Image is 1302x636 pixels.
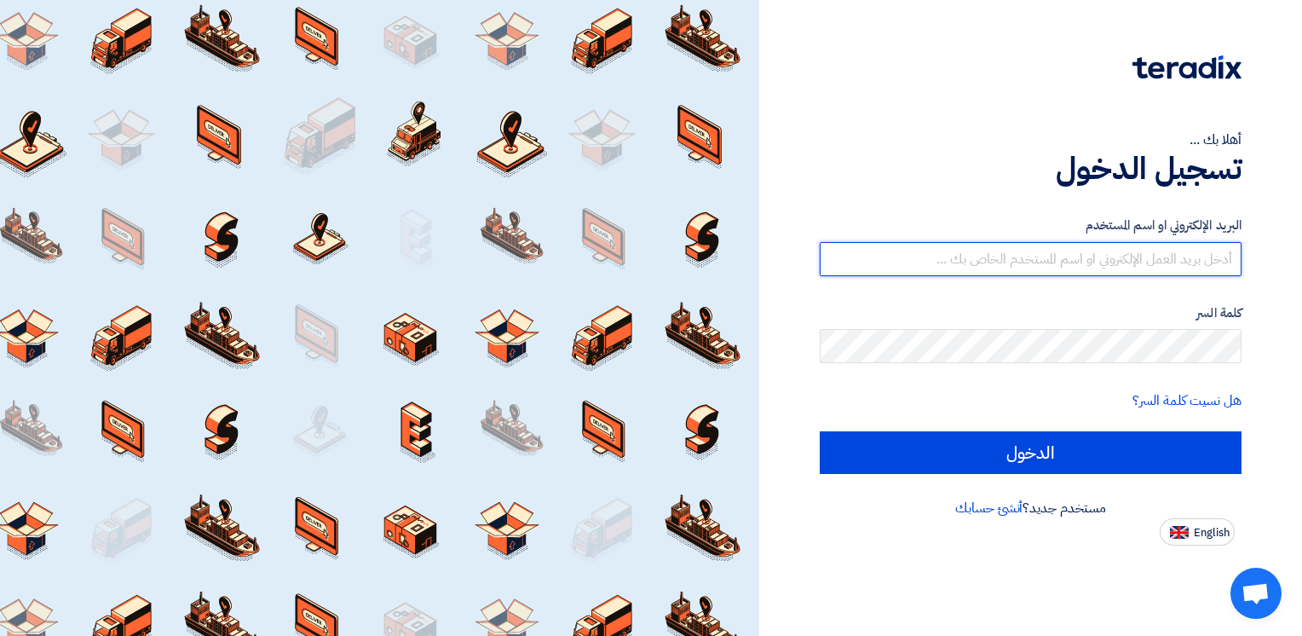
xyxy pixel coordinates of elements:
input: الدخول [820,431,1242,474]
label: البريد الإلكتروني او اسم المستخدم [820,216,1242,235]
div: مستخدم جديد؟ [820,498,1242,518]
img: Teradix logo [1132,55,1242,79]
input: أدخل بريد العمل الإلكتروني او اسم المستخدم الخاص بك ... [820,242,1242,276]
a: أنشئ حسابك [955,498,1023,518]
a: هل نسيت كلمة السر؟ [1132,390,1242,411]
div: Open chat [1230,568,1282,619]
div: أهلا بك ... [820,130,1242,150]
img: en-US.png [1170,526,1189,539]
span: English [1194,527,1230,539]
h1: تسجيل الدخول [820,150,1242,188]
label: كلمة السر [820,304,1242,323]
button: English [1160,518,1235,546]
